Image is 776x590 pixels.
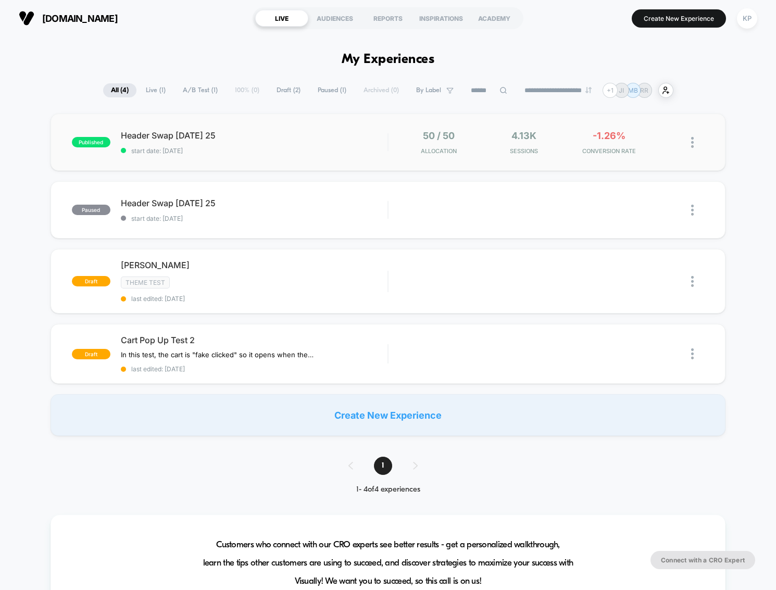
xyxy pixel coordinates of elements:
[421,147,457,155] span: Allocation
[121,260,387,270] span: [PERSON_NAME]
[415,10,468,27] div: INSPIRATIONS
[632,9,726,28] button: Create New Experience
[423,130,455,141] span: 50 / 50
[121,335,387,345] span: Cart Pop Up Test 2
[72,137,110,147] span: published
[175,83,226,97] span: A/B Test ( 1 )
[484,147,564,155] span: Sessions
[650,551,755,569] button: Connect with a CRO Expert
[511,130,536,141] span: 4.13k
[255,10,308,27] div: LIVE
[103,83,136,97] span: All ( 4 )
[619,86,624,94] p: JI
[72,349,110,359] span: draft
[416,86,441,94] span: By Label
[585,87,592,93] img: end
[72,205,110,215] span: paused
[19,10,34,26] img: Visually logo
[138,83,173,97] span: Live ( 1 )
[342,52,435,67] h1: My Experiences
[121,350,314,359] span: In this test, the cart is "fake clicked" so it opens when the page is loaded and customer has ite...
[121,198,387,208] span: Header Swap [DATE] 25
[691,137,694,148] img: close
[72,276,110,286] span: draft
[640,86,648,94] p: RR
[51,394,725,436] div: Create New Experience
[308,10,361,27] div: AUDIENCES
[691,205,694,216] img: close
[691,276,694,287] img: close
[737,8,757,29] div: KP
[603,83,618,98] div: + 1
[374,457,392,475] span: 1
[310,83,354,97] span: Paused ( 1 )
[569,147,649,155] span: CONVERSION RATE
[269,83,308,97] span: Draft ( 2 )
[734,8,760,29] button: KP
[42,13,118,24] span: [DOMAIN_NAME]
[121,130,387,141] span: Header Swap [DATE] 25
[593,130,625,141] span: -1.26%
[121,277,170,288] span: Theme Test
[468,10,521,27] div: ACADEMY
[338,485,439,494] div: 1 - 4 of 4 experiences
[628,86,638,94] p: MB
[361,10,415,27] div: REPORTS
[16,10,121,27] button: [DOMAIN_NAME]
[121,365,387,373] span: last edited: [DATE]
[121,147,387,155] span: start date: [DATE]
[121,295,387,303] span: last edited: [DATE]
[121,215,387,222] span: start date: [DATE]
[691,348,694,359] img: close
